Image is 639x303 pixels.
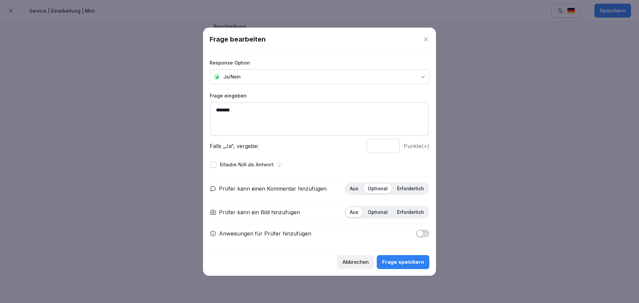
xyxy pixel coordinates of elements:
[368,186,388,192] p: Optional
[404,142,429,150] p: Punkte (+)
[397,186,424,192] p: Erforderlich
[210,34,266,44] h1: Frage bearbeiten
[397,209,424,215] p: Erforderlich
[350,186,358,192] p: Aus
[219,229,311,237] p: Anweisungen für Prüfer hinzufügen
[377,255,429,269] button: Frage speichern
[210,59,429,66] label: Response Option
[219,185,326,193] p: Prüfer kann einen Kommentar hinzufügen
[342,258,369,266] div: Abbrechen
[337,255,374,269] button: Abbrechen
[220,161,274,169] p: Erlaube N/A als Antwort
[219,208,300,216] p: Prüfer kann ein Bild hinzufügen
[210,142,362,150] p: Falls „Ja“, vergebe:
[368,209,388,215] p: Optional
[382,258,424,266] div: Frage speichern
[210,92,429,99] label: Frage eingeben
[350,209,358,215] p: Aus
